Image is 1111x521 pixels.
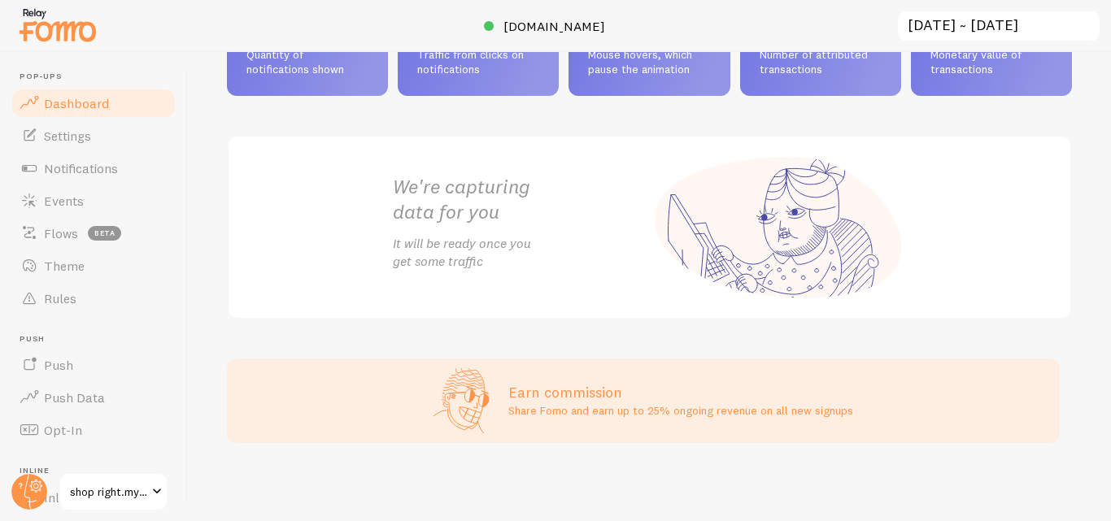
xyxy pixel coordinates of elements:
img: fomo-relay-logo-orange.svg [17,4,98,46]
h2: We're capturing data for you [393,174,650,224]
a: Settings [10,119,177,152]
a: Opt-In [10,414,177,446]
span: Opt-In [44,422,82,438]
a: Flows beta [10,217,177,250]
p: Share Fomo and earn up to 25% ongoing revenue on all new signups [508,402,853,419]
span: Rules [44,290,76,306]
span: Inline [20,466,177,476]
a: Events [10,185,177,217]
span: Quantity of notifications shown [246,48,368,76]
span: Mouse hovers, which pause the animation [588,48,710,76]
a: Push [10,349,177,381]
span: beta [88,226,121,241]
a: Rules [10,282,177,315]
span: Dashboard [44,95,109,111]
p: It will be ready once you get some traffic [393,234,650,271]
span: Events [44,193,84,209]
a: shop right.myshop [59,472,168,511]
span: Number of attributed transactions [760,48,882,76]
span: Traffic from clicks on notifications [417,48,539,76]
span: Monetary value of transactions [930,48,1052,76]
span: Push [44,357,73,373]
a: Theme [10,250,177,282]
span: Push [20,334,177,345]
h3: Earn commission [508,383,853,402]
span: Flows [44,225,78,241]
span: Pop-ups [20,72,177,82]
span: Settings [44,128,91,144]
span: Notifications [44,160,118,176]
a: Dashboard [10,87,177,119]
a: Notifications [10,152,177,185]
span: Theme [44,258,85,274]
span: Push Data [44,389,105,406]
a: Push Data [10,381,177,414]
span: shop right.myshop [70,482,147,501]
